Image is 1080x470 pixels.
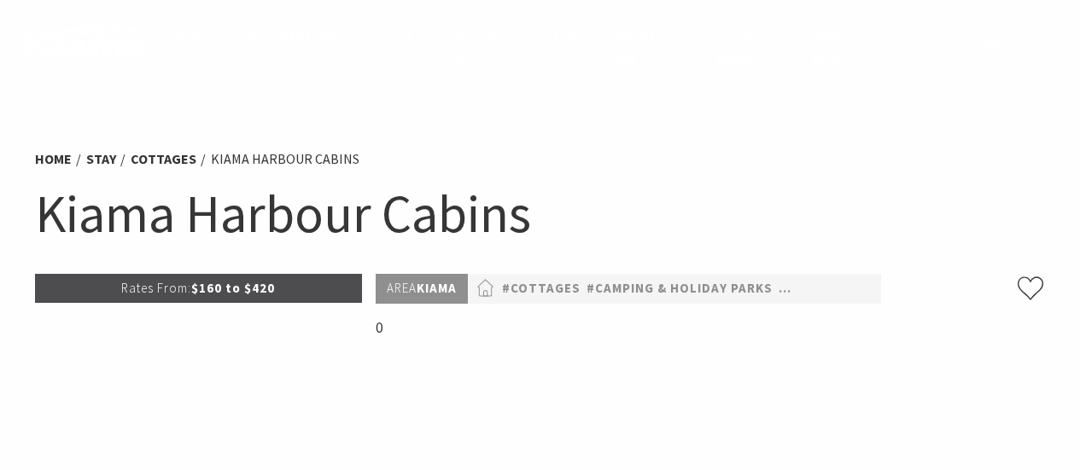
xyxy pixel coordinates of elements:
[814,23,871,69] span: Winter Deals
[502,278,581,299] a: #Cottages
[35,150,72,168] a: Home
[35,274,363,303] p: $160 to $420
[376,274,468,304] p: Kiama
[20,25,147,68] img: Kiama Logo
[35,179,1046,248] h1: Kiama Harbour Cabins
[147,20,915,73] nav: Main Menu
[211,148,359,171] li: Kiama Harbour Cabins
[543,23,581,44] span: Plan
[121,280,191,296] span: Rates From:
[86,150,116,168] a: Stay
[131,150,196,168] a: Cottages
[715,23,758,69] span: Book now
[164,23,207,44] span: Home
[387,280,417,296] span: Area
[587,278,773,299] a: #Camping & Holiday Parks
[779,278,897,299] a: #Self Contained
[616,23,673,69] span: What’s On
[242,23,351,44] span: Destinations
[384,23,422,44] span: Stay
[456,23,498,69] span: See & Do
